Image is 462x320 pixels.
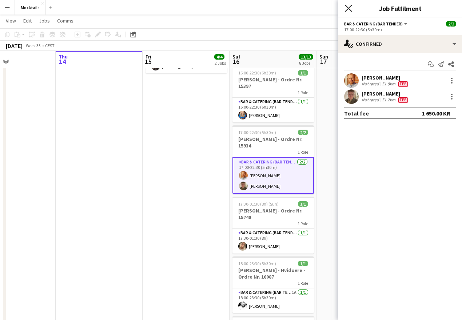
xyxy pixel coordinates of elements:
[20,16,35,25] a: Edit
[398,97,408,103] span: Fee
[232,207,314,220] h3: [PERSON_NAME] - Ordre Nr. 15740
[232,197,314,254] app-job-card: 17:30-01:30 (8h) (Sun)1/1[PERSON_NAME] - Ordre Nr. 157401 RoleBar & Catering (Bar Tender)1/117:30...
[238,261,276,266] span: 18:00-23:30 (5h30m)
[232,256,314,313] app-job-card: 18:00-23:30 (5h30m)1/1[PERSON_NAME] - Hvidovre - Ordre Nr. 160871 RoleBar & Catering (Bar Tender)...
[23,17,32,24] span: Edit
[57,57,68,66] span: 14
[298,261,308,266] span: 1/1
[298,221,308,226] span: 1 Role
[362,97,381,103] div: Not rated
[397,97,409,103] div: Crew has different fees then in role
[344,27,456,32] div: 17:00-22:30 (5h30m)
[338,35,462,53] div: Confirmed
[232,98,314,122] app-card-role: Bar & Catering (Bar Tender)1/116:00-22:30 (6h30m)[PERSON_NAME]
[298,90,308,95] span: 1 Role
[298,201,308,207] span: 1/1
[299,54,313,60] span: 13/13
[214,54,224,60] span: 4/4
[232,136,314,149] h3: [PERSON_NAME] - Ordre Nr. 15934
[398,81,408,87] span: Fee
[45,43,55,48] div: CEST
[232,66,314,122] app-job-card: 16:00-22:30 (6h30m)1/1[PERSON_NAME] - Ordre Nr. 153971 RoleBar & Catering (Bar Tender)1/116:00-22...
[338,4,462,13] h3: Job Fulfilment
[298,130,308,135] span: 2/2
[232,288,314,313] app-card-role: Bar & Catering (Bar Tender)1A1/118:00-23:30 (5h30m)[PERSON_NAME]
[6,42,23,49] div: [DATE]
[36,16,53,25] a: Jobs
[397,81,409,87] div: Crew has different fees then in role
[215,60,226,66] div: 2 Jobs
[144,57,151,66] span: 15
[54,16,76,25] a: Comms
[3,16,19,25] a: View
[24,43,42,48] span: Week 33
[298,280,308,286] span: 1 Role
[232,229,314,254] app-card-role: Bar & Catering (Bar Tender)1/117:30-01:30 (8h)[PERSON_NAME]
[381,81,397,87] div: 51.8km
[422,110,450,117] div: 1 650.00 KR
[362,81,381,87] div: Not rated
[298,149,308,155] span: 1 Role
[299,60,313,66] div: 8 Jobs
[59,53,68,60] span: Thu
[232,53,240,60] span: Sat
[362,90,409,97] div: [PERSON_NAME]
[231,57,240,66] span: 16
[238,130,276,135] span: 17:00-22:30 (5h30m)
[344,110,369,117] div: Total fee
[319,53,328,60] span: Sun
[232,157,314,194] app-card-role: Bar & Catering (Bar Tender)2/217:00-22:30 (5h30m)[PERSON_NAME][PERSON_NAME]
[146,53,151,60] span: Fri
[232,267,314,280] h3: [PERSON_NAME] - Hvidovre - Ordre Nr. 16087
[238,201,279,207] span: 17:30-01:30 (8h) (Sun)
[57,17,73,24] span: Comms
[232,76,314,89] h3: [PERSON_NAME] - Ordre Nr. 15397
[6,17,16,24] span: View
[446,21,456,27] span: 2/2
[362,74,409,81] div: [PERSON_NAME]
[344,21,403,27] span: Bar & Catering (Bar Tender)
[15,0,46,15] button: Mocktails
[298,70,308,76] span: 1/1
[318,57,328,66] span: 17
[39,17,50,24] span: Jobs
[232,125,314,194] app-job-card: 17:00-22:30 (5h30m)2/2[PERSON_NAME] - Ordre Nr. 159341 RoleBar & Catering (Bar Tender)2/217:00-22...
[344,21,409,27] button: Bar & Catering (Bar Tender)
[381,97,397,103] div: 51.2km
[238,70,276,76] span: 16:00-22:30 (6h30m)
